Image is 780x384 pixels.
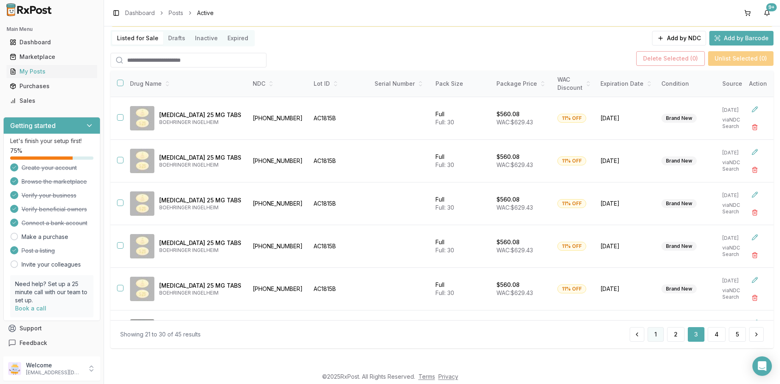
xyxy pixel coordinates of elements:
span: Connect a bank account [22,219,87,227]
span: Full: 30 [435,289,454,296]
a: 4 [708,327,726,342]
span: Post a listing [22,247,55,255]
a: Invite your colleagues [22,260,81,269]
span: Feedback [19,339,47,347]
nav: breadcrumb [125,9,214,17]
button: 9+ [760,7,773,20]
div: Source [722,80,753,88]
span: WAC: $629.43 [496,204,533,211]
button: Support [3,321,100,336]
button: Edit [747,187,762,202]
p: via NDC Search [722,202,753,215]
th: Action [743,71,773,97]
div: Package Price [496,80,548,88]
p: Welcome [26,361,82,369]
span: [DATE] [600,285,652,293]
button: Edit [747,315,762,330]
div: Dashboard [10,38,94,46]
button: Drafts [163,32,190,45]
span: [DATE] [600,114,652,122]
button: Expired [223,32,253,45]
p: [DATE] [722,150,753,156]
span: Full: 30 [435,204,454,211]
button: Edit [747,230,762,245]
img: Jardiance 25 MG TABS [130,191,154,216]
a: Terms [418,373,435,380]
button: Delete [747,205,762,220]
span: Active [197,9,214,17]
p: via NDC Search [722,287,753,300]
div: Drug Name [130,80,241,88]
button: 5 [729,327,746,342]
p: [DATE] [722,235,753,241]
td: AC1815B [309,140,370,182]
p: [MEDICAL_DATA] 25 MG TABS [159,111,241,119]
p: BOEHRINGER INGELHEIM [159,119,241,126]
a: Privacy [438,373,458,380]
p: BOEHRINGER INGELHEIM [159,290,241,296]
td: 8159496 [309,310,370,353]
button: Delete [747,248,762,263]
div: My Posts [10,67,94,76]
div: Open Intercom Messenger [752,356,772,376]
p: [DATE] [722,278,753,284]
p: BOEHRINGER INGELHEIM [159,162,241,168]
img: Jardiance 25 MG TABS [130,106,154,130]
p: [MEDICAL_DATA] 25 MG TABS [159,196,241,204]
button: Sales [3,94,100,107]
button: Delete [747,120,762,135]
td: AC1815B [309,97,370,140]
th: Condition [656,71,717,97]
button: Add by Barcode [709,31,773,46]
button: Delete [747,291,762,305]
td: [PHONE_NUMBER] [248,268,309,310]
span: WAC: $629.43 [496,247,533,254]
td: [PHONE_NUMBER] [248,140,309,182]
button: Purchases [3,80,100,93]
button: Dashboard [3,36,100,49]
a: Make a purchase [22,233,68,241]
a: My Posts [6,64,97,79]
button: Inactive [190,32,223,45]
div: Expiration Date [600,80,652,88]
button: My Posts [3,65,100,78]
span: [DATE] [600,157,652,165]
div: Showing 21 to 30 of 45 results [120,330,201,338]
a: Sales [6,93,97,108]
a: Posts [169,9,183,17]
button: Marketplace [3,50,100,63]
img: Jardiance 25 MG TABS [130,149,154,173]
div: Lot ID [314,80,365,88]
div: Serial Number [375,80,426,88]
p: [DATE] [722,192,753,199]
div: Purchases [10,82,94,90]
button: Delete [747,163,762,177]
button: Listed for Sale [112,32,163,45]
span: Browse the marketplace [22,178,87,186]
td: Full [431,182,492,225]
td: AC1815B [309,225,370,268]
span: Full: 30 [435,161,454,168]
img: Jublia 10 % SOLN [130,319,154,344]
a: 2 [667,327,685,342]
button: Add by NDC [652,31,706,46]
div: Brand New [661,199,697,208]
td: Full [431,268,492,310]
span: Create your account [22,164,77,172]
span: [DATE] [600,242,652,250]
a: Dashboard [125,9,155,17]
p: Let's finish your setup first! [10,137,93,145]
div: NDC [253,80,304,88]
span: WAC: $629.43 [496,119,533,126]
p: Need help? Set up a 25 minute call with our team to set up. [15,280,89,304]
button: 3 [688,327,704,342]
span: [DATE] [600,200,652,208]
img: User avatar [8,362,21,375]
p: [EMAIL_ADDRESS][DOMAIN_NAME] [26,369,82,376]
a: Book a call [15,305,46,312]
a: Dashboard [6,35,97,50]
p: [DATE] [722,107,753,113]
h2: Main Menu [6,26,97,33]
p: [MEDICAL_DATA] 25 MG TABS [159,239,241,247]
